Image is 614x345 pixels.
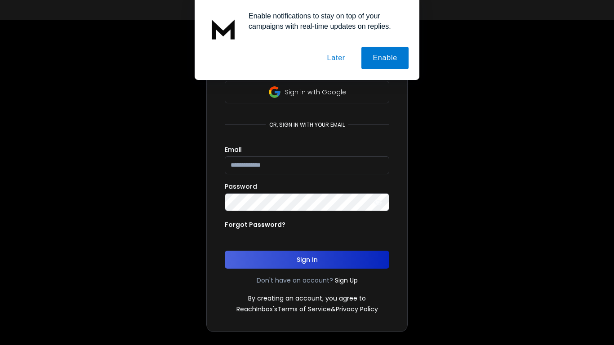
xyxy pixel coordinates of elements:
label: Email [225,146,242,153]
p: By creating an account, you agree to [248,294,366,303]
button: Sign In [225,251,389,269]
p: Don't have an account? [257,276,333,285]
p: Sign in with Google [285,88,346,97]
button: Enable [361,47,409,69]
label: Password [225,183,257,190]
button: Sign in with Google [225,81,389,103]
a: Privacy Policy [336,305,378,314]
a: Terms of Service [277,305,331,314]
a: Sign Up [335,276,358,285]
button: Later [316,47,356,69]
p: ReachInbox's & [236,305,378,314]
div: Enable notifications to stay on top of your campaigns with real-time updates on replies. [241,11,409,31]
p: or, sign in with your email [266,121,348,128]
p: Forgot Password? [225,220,285,229]
img: notification icon [205,11,241,47]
